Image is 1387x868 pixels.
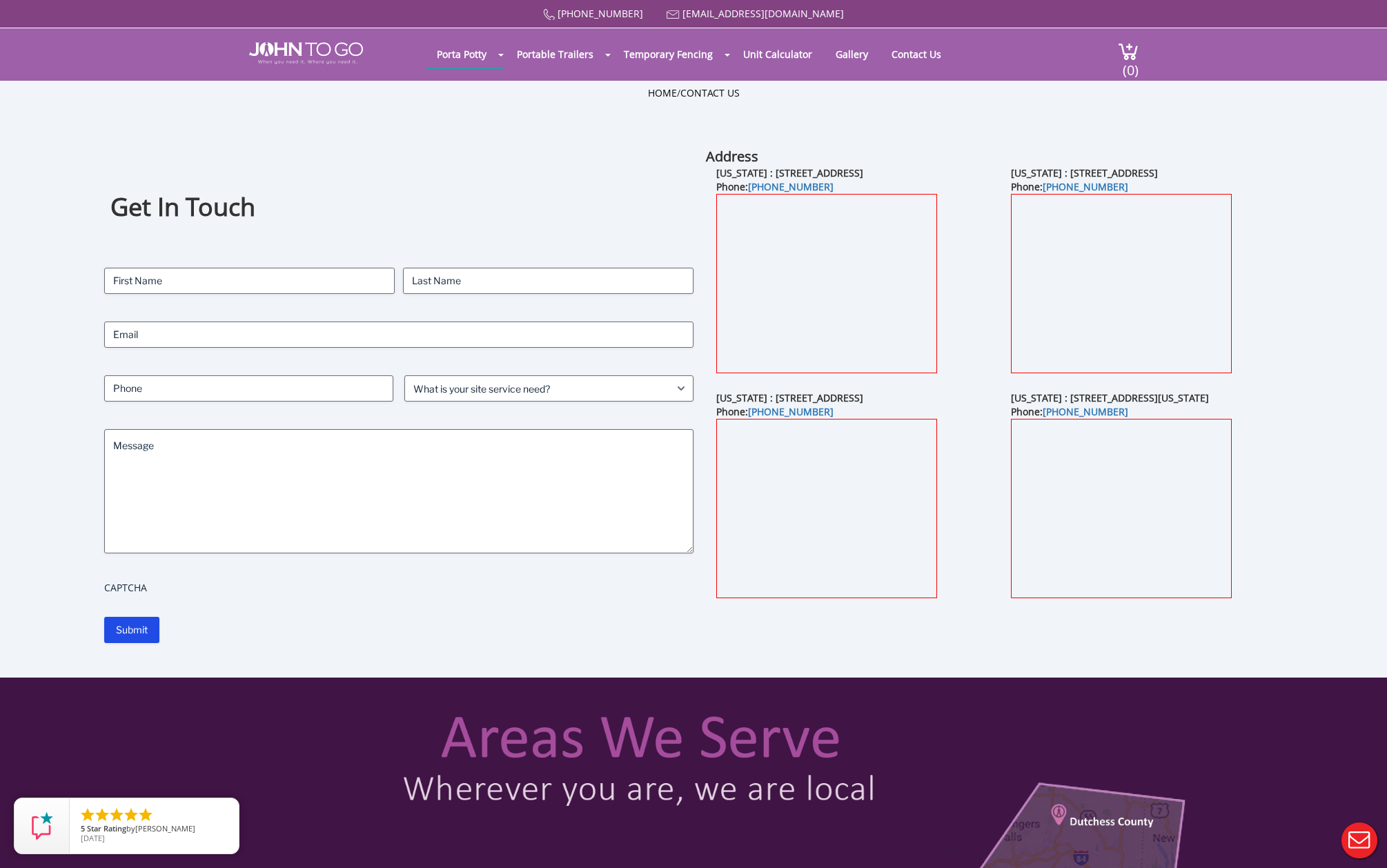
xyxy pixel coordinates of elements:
[667,10,680,19] img: Mail
[1043,180,1128,193] a: [PHONE_NUMBER]
[94,807,110,823] li: 
[716,180,834,193] b: Phone:
[87,823,126,834] span: Star Rating
[426,41,497,68] a: Porta Potty
[881,41,952,68] a: Contact Us
[506,41,604,68] a: Portable Trailers
[123,807,139,823] li: 
[81,823,85,834] span: 5
[104,617,159,643] input: Submit
[104,268,395,294] input: First Name
[716,391,863,404] b: [US_STATE] : [STREET_ADDRESS]
[543,9,555,21] img: Call
[1118,42,1139,61] img: cart a
[79,807,96,823] li: 
[81,833,105,843] span: [DATE]
[110,190,688,224] h1: Get In Touch
[1332,813,1387,868] button: Live Chat
[1011,180,1128,193] b: Phone:
[733,41,823,68] a: Unit Calculator
[135,823,195,834] span: [PERSON_NAME]
[1011,405,1128,418] b: Phone:
[1122,50,1139,79] span: (0)
[108,807,125,823] li: 
[104,322,693,348] input: Email
[680,86,740,99] a: Contact Us
[558,7,643,20] a: [PHONE_NUMBER]
[28,812,56,840] img: Review Rating
[403,268,693,294] input: Last Name
[137,807,154,823] li: 
[613,41,723,68] a: Temporary Fencing
[748,180,834,193] a: [PHONE_NUMBER]
[1043,405,1128,418] a: [PHONE_NUMBER]
[648,86,740,100] ul: /
[825,41,878,68] a: Gallery
[1011,166,1158,179] b: [US_STATE] : [STREET_ADDRESS]
[682,7,844,20] a: [EMAIL_ADDRESS][DOMAIN_NAME]
[104,375,393,402] input: Phone
[81,825,228,834] span: by
[748,405,834,418] a: [PHONE_NUMBER]
[249,42,363,64] img: JOHN to go
[104,581,693,595] label: CAPTCHA
[1011,391,1209,404] b: [US_STATE] : [STREET_ADDRESS][US_STATE]
[706,147,758,166] b: Address
[716,405,834,418] b: Phone:
[648,86,677,99] a: Home
[716,166,863,179] b: [US_STATE] : [STREET_ADDRESS]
